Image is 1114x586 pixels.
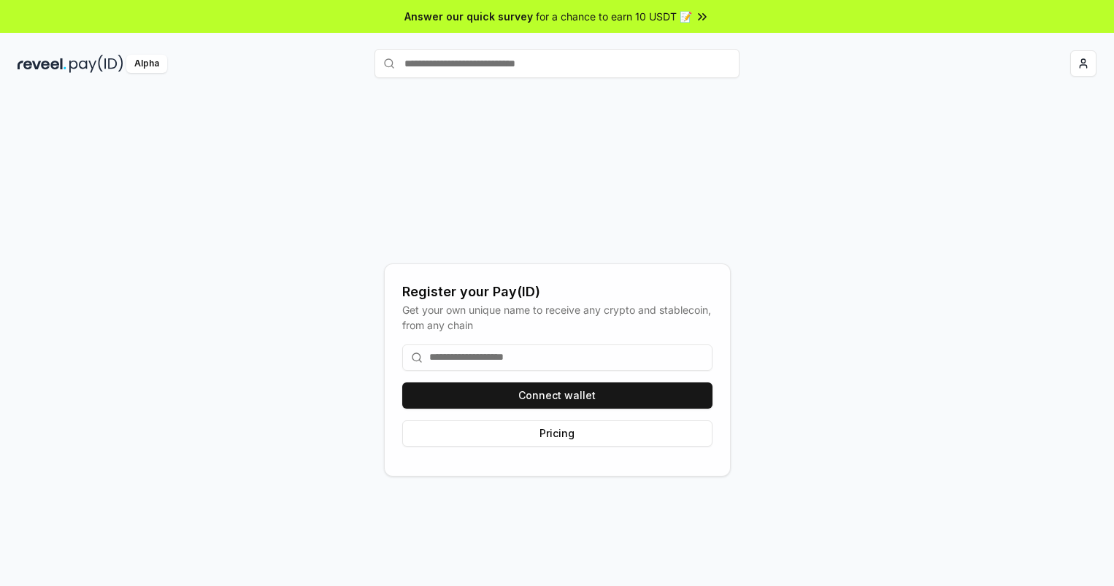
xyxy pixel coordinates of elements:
div: Register your Pay(ID) [402,282,712,302]
div: Get your own unique name to receive any crypto and stablecoin, from any chain [402,302,712,333]
div: Alpha [126,55,167,73]
span: Answer our quick survey [404,9,533,24]
button: Pricing [402,420,712,447]
img: pay_id [69,55,123,73]
img: reveel_dark [18,55,66,73]
button: Connect wallet [402,382,712,409]
span: for a chance to earn 10 USDT 📝 [536,9,692,24]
